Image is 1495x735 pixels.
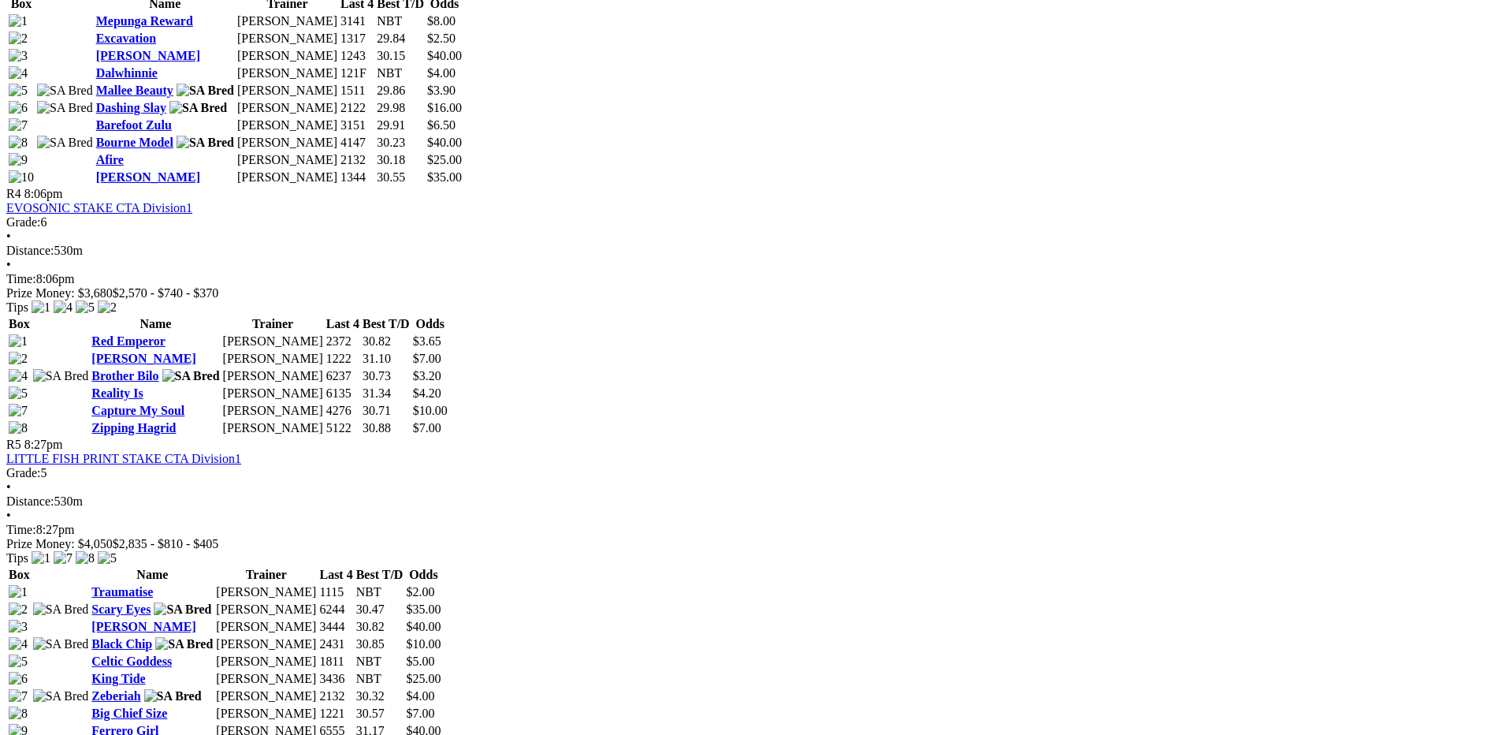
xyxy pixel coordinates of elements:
a: Afire [96,153,124,166]
img: 9 [9,153,28,167]
span: $4.20 [413,386,441,400]
td: 30.82 [355,619,404,635]
span: $40.00 [427,49,462,62]
span: $6.50 [427,118,456,132]
a: Traumatise [91,585,153,599]
span: • [6,258,11,271]
span: $8.00 [427,14,456,28]
span: $3.90 [427,84,456,97]
a: Brother Bilo [91,369,158,382]
td: 1243 [340,48,374,64]
td: 3141 [340,13,374,29]
img: 8 [76,551,95,565]
span: $10.00 [406,637,441,651]
td: [PERSON_NAME] [236,100,338,116]
img: 1 [9,14,28,28]
th: Name [91,316,220,332]
img: 2 [9,32,28,46]
span: • [6,509,11,522]
span: Tips [6,551,28,565]
a: LITTLE FISH PRINT STAKE CTA Division1 [6,452,241,465]
img: 4 [54,300,73,315]
img: 6 [9,101,28,115]
img: 8 [9,421,28,435]
span: • [6,229,11,243]
td: 1222 [325,351,360,367]
td: 30.18 [376,152,425,168]
td: 30.88 [362,420,411,436]
img: 1 [9,585,28,599]
td: 29.98 [376,100,425,116]
img: 8 [9,707,28,721]
td: [PERSON_NAME] [236,13,338,29]
td: 30.82 [362,334,411,349]
td: 2132 [340,152,374,168]
td: NBT [355,584,404,600]
a: Excavation [96,32,156,45]
img: 1 [32,300,50,315]
span: $4.00 [427,66,456,80]
td: 5122 [325,420,360,436]
img: SA Bred [37,136,93,150]
span: $2.00 [406,585,434,599]
span: Distance: [6,494,54,508]
img: 5 [9,655,28,669]
td: 1115 [318,584,353,600]
span: $4.00 [406,689,434,703]
td: 31.34 [362,386,411,401]
td: 30.85 [355,636,404,652]
span: $35.00 [427,170,462,184]
td: NBT [355,654,404,670]
td: 29.84 [376,31,425,47]
img: SA Bred [37,84,93,98]
img: 6 [9,672,28,686]
td: NBT [355,671,404,687]
span: $7.00 [406,707,434,720]
th: Trainer [222,316,324,332]
span: Time: [6,272,36,285]
td: 2132 [318,688,353,704]
td: [PERSON_NAME] [236,152,338,168]
td: 3444 [318,619,353,635]
img: SA Bred [162,369,220,383]
span: $5.00 [406,655,434,668]
td: 30.32 [355,688,404,704]
td: [PERSON_NAME] [215,671,317,687]
span: Time: [6,523,36,536]
span: $2,835 - $810 - $405 [113,537,219,550]
td: 4147 [340,135,374,151]
th: Odds [412,316,448,332]
th: Odds [405,567,441,583]
a: Capture My Soul [91,404,184,417]
td: 29.86 [376,83,425,99]
a: Reality Is [91,386,143,400]
td: 1344 [340,170,374,185]
a: Mallee Beauty [96,84,173,97]
img: SA Bred [33,369,89,383]
td: [PERSON_NAME] [222,368,324,384]
img: SA Bred [33,603,89,617]
a: Dalwhinnie [96,66,158,80]
span: Box [9,317,30,330]
div: 530m [6,494,1489,509]
div: Prize Money: $4,050 [6,537,1489,551]
td: 1511 [340,83,374,99]
td: 2122 [340,100,374,116]
td: [PERSON_NAME] [236,48,338,64]
td: 31.10 [362,351,411,367]
td: [PERSON_NAME] [215,584,317,600]
span: Grade: [6,215,41,229]
td: 3151 [340,118,374,133]
a: [PERSON_NAME] [96,170,200,184]
td: [PERSON_NAME] [222,386,324,401]
td: [PERSON_NAME] [215,619,317,635]
img: 7 [9,404,28,418]
span: 8:06pm [24,187,63,200]
img: 5 [9,386,28,401]
span: $7.00 [413,352,441,365]
td: [PERSON_NAME] [215,688,317,704]
a: [PERSON_NAME] [91,352,195,365]
td: 2431 [318,636,353,652]
span: $3.65 [413,334,441,348]
span: Box [9,568,30,581]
